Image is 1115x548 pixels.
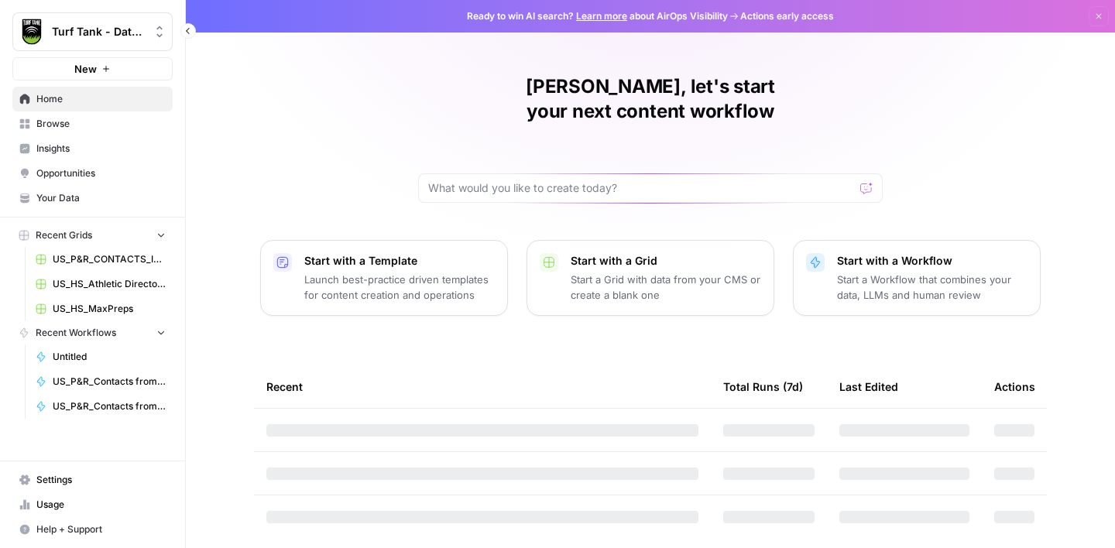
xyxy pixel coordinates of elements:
button: Start with a TemplateLaunch best-practice driven templates for content creation and operations [260,240,508,316]
a: Your Data [12,186,173,211]
a: Insights [12,136,173,161]
button: Start with a WorkflowStart a Workflow that combines your data, LLMs and human review [793,240,1041,316]
a: US_HS_MaxPreps [29,296,173,321]
span: Recent Workflows [36,326,116,340]
a: US_HS_Athletic Director_INITIAL TEST [29,272,173,296]
div: Recent [266,365,698,408]
span: Settings [36,473,166,487]
button: Recent Grids [12,224,173,247]
a: Learn more [576,10,627,22]
span: Actions early access [740,9,834,23]
span: Usage [36,498,166,512]
p: Launch best-practice driven templates for content creation and operations [304,272,495,303]
p: Start with a Workflow [837,253,1028,269]
p: Start with a Grid [571,253,761,269]
span: Opportunities [36,166,166,180]
span: Recent Grids [36,228,92,242]
a: Opportunities [12,161,173,186]
span: Ready to win AI search? about AirOps Visibility [467,9,728,23]
a: Untitled [29,344,173,369]
a: US_P&R_CONTACTS_INITIAL TEST [29,247,173,272]
span: Untitled [53,350,166,364]
div: Last Edited [839,365,898,408]
a: Browse [12,111,173,136]
a: US_P&R_Contacts from Dept Page [29,369,173,394]
span: Help + Support [36,522,166,536]
span: US_P&R_Contacts from Dept Page>Directory [53,399,166,413]
button: New [12,57,173,80]
div: Total Runs (7d) [723,365,803,408]
span: US_P&R_CONTACTS_INITIAL TEST [53,252,166,266]
span: Browse [36,117,166,131]
a: Settings [12,468,173,492]
span: US_HS_Athletic Director_INITIAL TEST [53,277,166,291]
a: US_P&R_Contacts from Dept Page>Directory [29,394,173,419]
p: Start a Grid with data from your CMS or create a blank one [571,272,761,303]
span: Turf Tank - Data Team [52,24,146,39]
input: What would you like to create today? [428,180,854,196]
button: Start with a GridStart a Grid with data from your CMS or create a blank one [527,240,774,316]
button: Workspace: Turf Tank - Data Team [12,12,173,51]
span: US_HS_MaxPreps [53,302,166,316]
span: US_P&R_Contacts from Dept Page [53,375,166,389]
p: Start a Workflow that combines your data, LLMs and human review [837,272,1028,303]
img: Turf Tank - Data Team Logo [18,18,46,46]
a: Usage [12,492,173,517]
span: Your Data [36,191,166,205]
span: New [74,61,97,77]
button: Help + Support [12,517,173,542]
h1: [PERSON_NAME], let's start your next content workflow [418,74,883,124]
span: Home [36,92,166,106]
span: Insights [36,142,166,156]
a: Home [12,87,173,111]
p: Start with a Template [304,253,495,269]
button: Recent Workflows [12,321,173,344]
div: Actions [994,365,1035,408]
